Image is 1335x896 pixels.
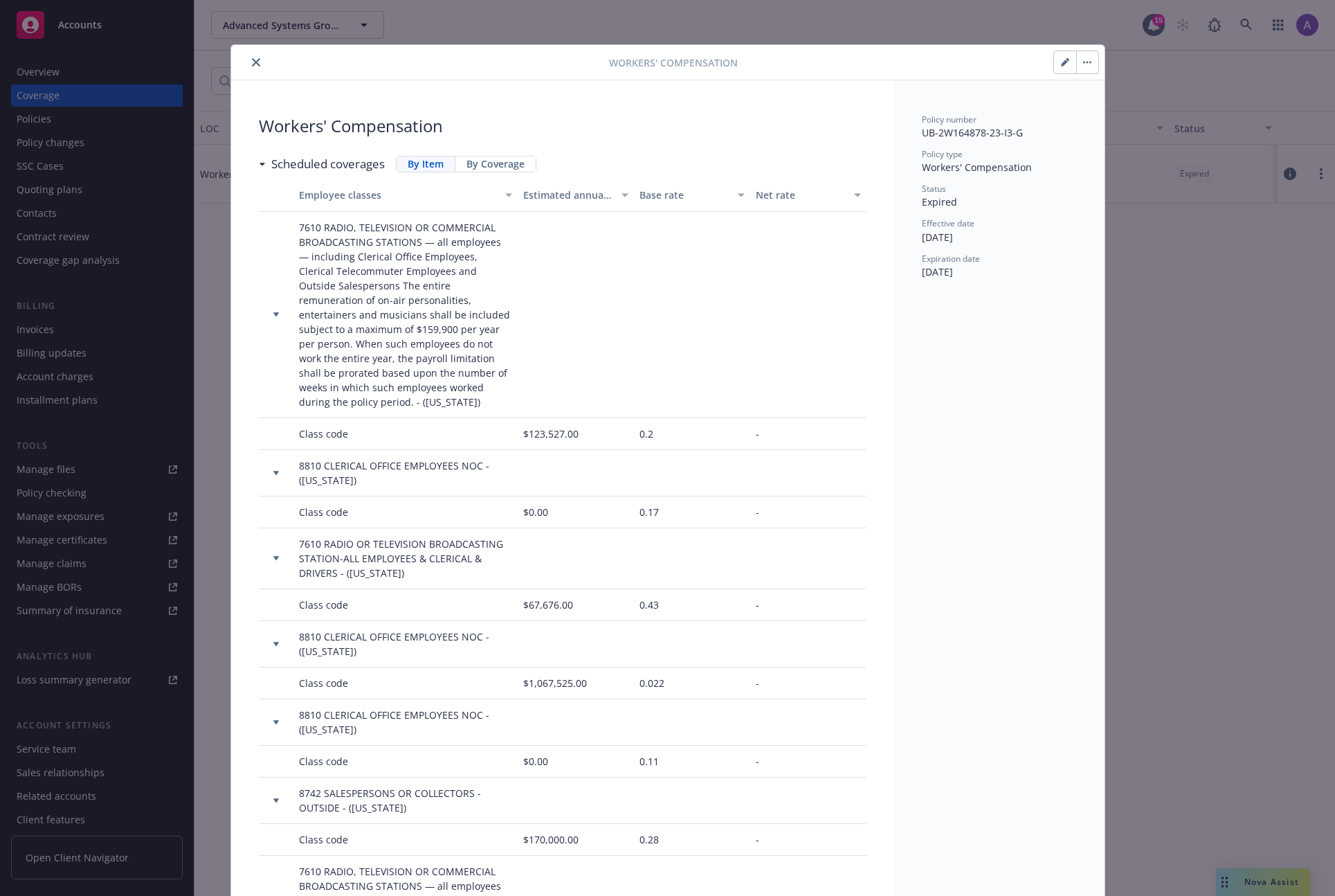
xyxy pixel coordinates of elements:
span: $123,527.00 [523,427,579,441]
div: Scheduled coverages [259,155,385,173]
span: Policy type [922,148,963,160]
span: Effective date [922,217,974,229]
div: Employee classes [299,188,497,202]
span: 0.43 [639,598,659,611]
div: Toggle Row Expanded [259,824,293,856]
button: Employee classes [293,179,518,212]
span: $1,067,525.00 [523,676,587,690]
div: 8810 CLERICAL OFFICE EMPLOYEES NOC - ([US_STATE]) [299,629,512,658]
button: Base rate [634,179,750,212]
span: Workers' Compensation [259,114,866,138]
div: Toggle Row Expanded [259,589,293,621]
span: $0.00 [523,754,548,769]
span: 0.2 [639,427,653,440]
button: Net rate [750,179,866,212]
span: - [756,505,759,519]
span: - [756,598,759,611]
span: Expiration date [922,253,980,265]
span: - [756,677,759,690]
span: Workers' Compensation [922,161,1032,174]
span: Workers' Compensation [609,55,738,70]
div: 7610 RADIO OR TELEVISION BROADCASTING STATION-ALL EMPLOYEES & CLERICAL & DRIVERS - ([US_STATE]) [299,537,512,580]
span: 0.022 [639,677,664,690]
span: Expired [922,195,957,208]
span: [DATE] [922,265,953,278]
span: - [756,755,759,768]
div: Class code [299,676,348,690]
span: $0.00 [523,505,548,519]
span: $67,676.00 [523,598,573,612]
div: Estimated annual remuneration [523,188,613,202]
div: Class code [299,754,348,769]
div: Toggle Row Expanded [259,746,293,778]
div: Class code [299,598,348,612]
div: Toggle Row Expanded [259,418,293,450]
div: Toggle Row Expanded [259,212,293,418]
div: Base rate [639,188,729,202]
div: Toggle Row Expanded [259,699,293,746]
span: By Coverage [466,156,525,171]
div: Class code [299,427,348,441]
button: Estimated annual remuneration [518,179,634,212]
div: Toggle Row Expanded [259,621,293,667]
button: close [248,54,264,71]
div: 8810 CLERICAL OFFICE EMPLOYEES NOC - ([US_STATE]) [299,708,512,737]
div: Toggle Row Expanded [259,667,293,699]
span: 0.11 [639,755,659,768]
span: 0.28 [639,833,659,846]
div: 8742 SALESPERSONS OR COLLECTORS - OUTSIDE - ([US_STATE]) [299,786,512,815]
div: Class code [299,832,348,847]
span: - [756,833,759,846]
span: By Item [408,156,444,171]
span: [DATE] [922,231,953,244]
span: 0.17 [639,505,659,519]
div: Toggle Row Expanded [259,496,293,528]
div: Toggle Row Expanded [259,778,293,824]
span: Status [922,183,946,195]
span: UB-2W164878-23-I3-G [922,126,1023,139]
div: Toggle Row Expanded [259,528,293,589]
span: $170,000.00 [523,832,579,847]
h3: Scheduled coverages [271,155,385,173]
div: Net rate [756,188,846,202]
span: Policy number [922,114,977,125]
div: Class code [299,505,348,519]
span: - [756,427,759,440]
div: 8810 CLERICAL OFFICE EMPLOYEES NOC - ([US_STATE]) [299,458,512,487]
div: Toggle Row Expanded [259,450,293,496]
div: 7610 RADIO, TELEVISION OR COMMERCIAL BROADCASTING STATIONS — all employees — including Clerical O... [299,220,512,409]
